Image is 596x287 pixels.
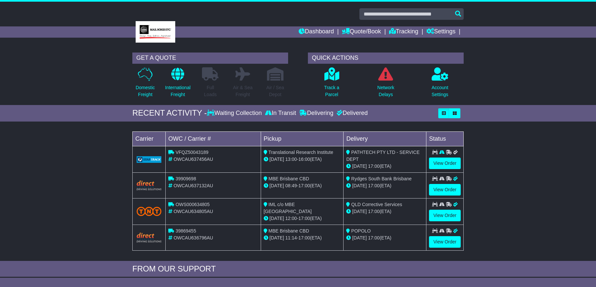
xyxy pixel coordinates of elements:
div: (ETA) [346,234,423,241]
div: Delivered [335,110,368,117]
span: 17:00 [368,209,380,214]
a: DomesticFreight [135,67,155,102]
span: QLD Corrective Services [351,202,402,207]
span: 17:00 [298,216,310,221]
p: Air & Sea Freight [233,84,252,98]
div: QUICK ACTIONS [308,53,464,64]
div: (ETA) [346,208,423,215]
span: PATHTECH PTY LTD - SERVICE DEPT [346,150,419,162]
td: Carrier [133,131,166,146]
p: International Freight [165,84,190,98]
p: Full Loads [202,84,218,98]
a: View Order [429,184,461,196]
a: Track aParcel [324,67,340,102]
span: 39869455 [176,228,196,233]
p: Air / Sea Depot [266,84,284,98]
td: Status [426,131,464,146]
div: Delivering [298,110,335,117]
a: AccountSettings [431,67,449,102]
span: 17:00 [298,235,310,240]
span: 17:00 [368,163,380,169]
span: MBE Brisbane CBD [269,228,309,233]
p: Track a Parcel [324,84,339,98]
span: OWS000634805 [176,202,210,207]
span: [DATE] [270,157,284,162]
span: [DATE] [270,216,284,221]
span: 08:49 [285,183,297,188]
span: 17:00 [298,183,310,188]
span: 17:00 [368,183,380,188]
span: 13:00 [285,157,297,162]
span: [DATE] [352,209,367,214]
a: Settings [426,26,455,38]
a: Tracking [389,26,418,38]
div: FROM OUR SUPPORT [132,264,464,274]
span: 17:00 [368,235,380,240]
span: Translational Research Institute [268,150,333,155]
span: 11:14 [285,235,297,240]
span: [DATE] [270,183,284,188]
a: View Order [429,236,461,248]
span: IML c/o MBE [GEOGRAPHIC_DATA] [264,202,312,214]
span: [DATE] [270,235,284,240]
img: Direct.png [137,180,161,190]
img: TNT_Domestic.png [137,207,161,216]
p: Network Delays [377,84,394,98]
a: View Order [429,158,461,169]
span: OWCAU637456AU [174,157,213,162]
a: Dashboard [299,26,334,38]
span: MBE Brisbane CBD [269,176,309,181]
a: InternationalFreight [165,67,191,102]
p: Domestic Freight [136,84,155,98]
a: NetworkDelays [377,67,394,102]
p: Account Settings [432,84,448,98]
span: OWCAU634805AU [174,209,213,214]
div: - (ETA) [264,182,341,189]
div: - (ETA) [264,215,341,222]
a: Quote/Book [342,26,381,38]
img: GetCarrierServiceLogo [137,156,161,163]
span: 12:00 [285,216,297,221]
div: Waiting Collection [207,110,263,117]
td: Delivery [344,131,426,146]
span: VFQZ50043189 [176,150,209,155]
span: OWCAU636796AU [174,235,213,240]
div: - (ETA) [264,156,341,163]
span: [DATE] [352,235,367,240]
div: - (ETA) [264,234,341,241]
img: Direct.png [137,233,161,242]
span: [DATE] [352,183,367,188]
td: OWC / Carrier # [166,131,261,146]
span: [DATE] [352,163,367,169]
span: Rydges South Bank Brisbane [351,176,412,181]
span: POPOLO [351,228,371,233]
a: View Order [429,210,461,221]
span: 39909698 [176,176,196,181]
div: (ETA) [346,163,423,170]
span: 16:00 [298,157,310,162]
div: GET A QUOTE [132,53,288,64]
div: (ETA) [346,182,423,189]
img: MBE Brisbane CBD [136,21,175,43]
div: In Transit [263,110,298,117]
td: Pickup [261,131,344,146]
div: RECENT ACTIVITY - [132,108,207,118]
span: OWCAU637132AU [174,183,213,188]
